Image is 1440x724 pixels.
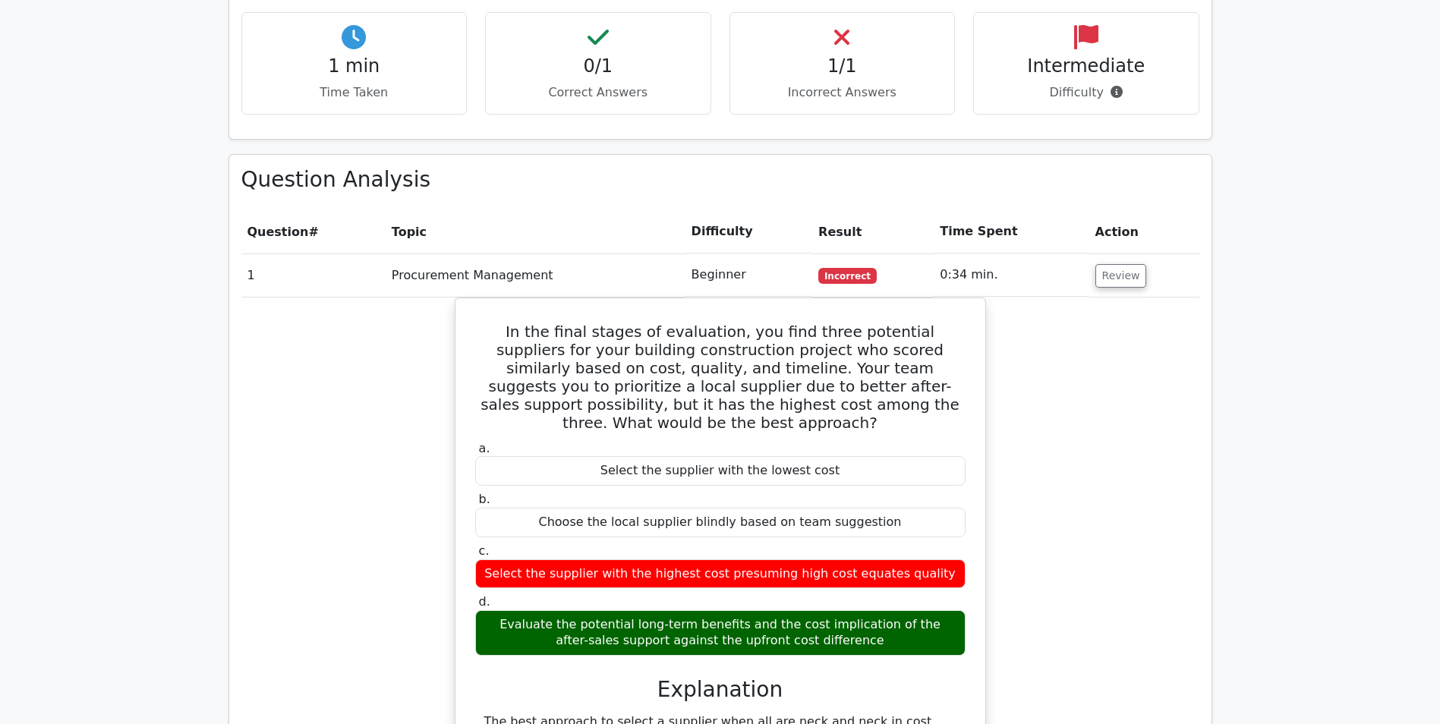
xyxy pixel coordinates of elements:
td: Beginner [685,253,812,297]
p: Correct Answers [498,83,698,102]
span: c. [479,543,490,558]
span: b. [479,492,490,506]
th: Result [812,210,934,253]
h3: Question Analysis [241,167,1199,193]
p: Difficulty [986,83,1186,102]
h4: 1/1 [742,55,943,77]
h3: Explanation [484,677,956,703]
span: Incorrect [818,268,877,283]
div: Select the supplier with the highest cost presuming high cost equates quality [475,559,966,589]
h4: 1 min [254,55,455,77]
h4: Intermediate [986,55,1186,77]
div: Choose the local supplier blindly based on team suggestion [475,508,966,537]
td: Procurement Management [386,253,685,297]
p: Incorrect Answers [742,83,943,102]
h5: In the final stages of evaluation, you find three potential suppliers for your building construct... [474,323,967,432]
th: # [241,210,386,253]
td: 0:34 min. [934,253,1089,297]
span: d. [479,594,490,609]
div: Evaluate the potential long-term benefits and the cost implication of the after-sales support aga... [475,610,966,656]
h4: 0/1 [498,55,698,77]
th: Topic [386,210,685,253]
th: Action [1089,210,1199,253]
p: Time Taken [254,83,455,102]
span: a. [479,441,490,455]
th: Time Spent [934,210,1089,253]
span: Question [247,225,309,239]
div: Select the supplier with the lowest cost [475,456,966,486]
td: 1 [241,253,386,297]
th: Difficulty [685,210,812,253]
button: Review [1095,264,1147,288]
